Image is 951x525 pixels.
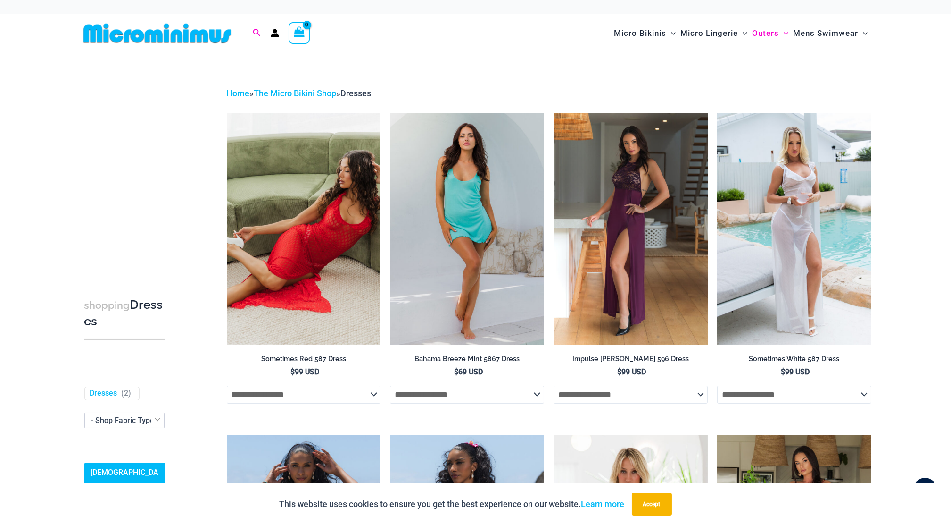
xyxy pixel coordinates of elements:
h2: Sometimes White 587 Dress [717,355,871,364]
span: - Shop Fabric Type [91,416,155,425]
a: Bahama Breeze Mint 5867 Dress 01Bahama Breeze Mint 5867 Dress 03Bahama Breeze Mint 5867 Dress 03 [390,113,544,344]
iframe: TrustedSite Certified [84,79,169,268]
span: - Shop Fabric Type [85,413,165,428]
span: $ [454,367,458,376]
a: Sometimes White 587 Dress [717,355,871,367]
span: Menu Toggle [738,21,747,45]
a: OutersMenu ToggleMenu Toggle [750,19,791,48]
a: Learn more [581,499,625,509]
span: shopping [84,299,130,311]
bdi: 99 USD [290,367,319,376]
span: $ [781,367,785,376]
a: View Shopping Cart, empty [289,22,310,44]
span: 2 [124,389,129,398]
img: Sometimes Red 587 Dress 10 [227,113,381,344]
span: Dresses [341,88,372,98]
h3: Dresses [84,297,165,330]
img: Sometimes White 587 Dress 08 [717,113,871,344]
a: Impulse Berry 596 Dress 02Impulse Berry 596 Dress 03Impulse Berry 596 Dress 03 [554,113,708,344]
span: Menu Toggle [779,21,788,45]
bdi: 99 USD [617,367,646,376]
h2: Impulse [PERSON_NAME] 596 Dress [554,355,708,364]
span: » » [227,88,372,98]
span: Mens Swimwear [793,21,858,45]
a: Sometimes Red 587 Dress 10Sometimes Red 587 Dress 09Sometimes Red 587 Dress 09 [227,113,381,344]
a: Account icon link [271,29,279,37]
p: This website uses cookies to ensure you get the best experience on our website. [280,497,625,511]
span: $ [617,367,621,376]
span: Menu Toggle [666,21,676,45]
bdi: 99 USD [781,367,810,376]
a: Home [227,88,250,98]
a: Impulse [PERSON_NAME] 596 Dress [554,355,708,367]
span: Menu Toggle [858,21,868,45]
span: ( ) [122,389,132,398]
a: [DEMOGRAPHIC_DATA] Sizing Guide [84,463,165,498]
a: Sometimes Red 587 Dress [227,355,381,367]
span: Micro Lingerie [680,21,738,45]
span: Micro Bikinis [614,21,666,45]
h2: Sometimes Red 587 Dress [227,355,381,364]
nav: Site Navigation [610,17,872,49]
img: Impulse Berry 596 Dress 02 [554,113,708,344]
img: Bahama Breeze Mint 5867 Dress 01 [390,113,544,344]
h2: Bahama Breeze Mint 5867 Dress [390,355,544,364]
a: Sometimes White 587 Dress 08Sometimes White 587 Dress 09Sometimes White 587 Dress 09 [717,113,871,344]
a: Micro BikinisMenu ToggleMenu Toggle [612,19,678,48]
a: Bahama Breeze Mint 5867 Dress [390,355,544,367]
a: The Micro Bikini Shop [254,88,337,98]
a: Search icon link [253,27,261,39]
span: $ [290,367,295,376]
a: Mens SwimwearMenu ToggleMenu Toggle [791,19,870,48]
a: Micro LingerieMenu ToggleMenu Toggle [678,19,750,48]
span: - Shop Fabric Type [84,413,165,428]
a: Dresses [90,389,117,398]
button: Accept [632,493,672,516]
span: Outers [752,21,779,45]
img: MM SHOP LOGO FLAT [80,23,235,44]
bdi: 69 USD [454,367,483,376]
